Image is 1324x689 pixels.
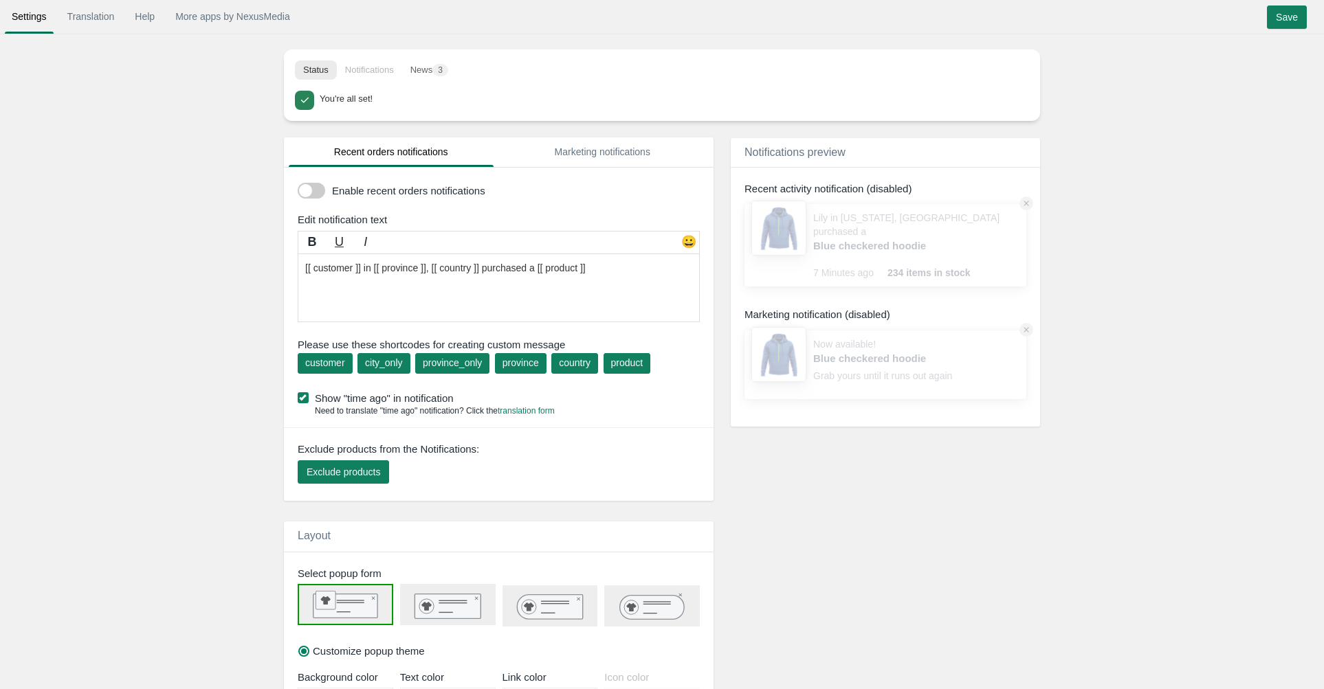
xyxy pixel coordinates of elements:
[308,235,317,249] b: B
[813,337,958,392] div: Now available! Grab yours until it runs out again
[559,356,591,370] div: country
[298,391,707,405] label: Show "time ago" in notification
[307,466,380,477] span: Exclude products
[423,356,482,370] div: province_only
[287,566,717,580] div: Select popup form
[500,137,705,167] a: Marketing notifications
[5,4,54,29] a: Settings
[287,212,717,227] div: Edit notification text
[298,460,389,484] button: Exclude products
[298,670,393,684] div: Background color
[298,253,700,322] textarea: [[ customer ]] in [[ province ]], [[ country ]] purchased a [[ product ]]
[298,442,479,456] span: Exclude products from the Notifications:
[365,356,402,370] div: city_only
[604,670,700,684] div: Icon color
[1267,5,1307,29] input: Save
[128,4,162,29] a: Help
[813,266,887,280] span: 7 Minutes ago
[60,4,122,29] a: Translation
[503,670,598,684] div: Link color
[400,670,496,684] div: Text color
[289,137,494,167] a: Recent orders notifications
[813,351,958,365] a: Blue checkered hoodie
[813,238,958,253] a: Blue checkered hoodie
[813,211,1019,266] div: Lily in [US_STATE], [GEOGRAPHIC_DATA] purchased a
[320,91,1025,106] div: You're all set!
[298,337,700,352] span: Please use these shortcodes for creating custom message
[295,60,337,80] button: Status
[751,201,806,256] img: 80x80_sample.jpg
[335,235,344,249] u: U
[402,60,456,80] button: News3
[498,406,555,416] a: translation form
[332,183,696,198] label: Enable recent orders notifications
[678,234,699,254] div: 😀
[298,405,555,417] div: Need to translate "time ago" notification? Click the
[168,4,297,29] a: More apps by NexusMedia
[298,530,331,541] span: Layout
[432,64,448,76] span: 3
[503,356,539,370] div: province
[887,266,971,280] span: 234 items in stock
[364,235,367,249] i: I
[751,327,806,382] img: 80x80_sample.jpg
[611,356,643,370] div: product
[744,146,846,158] span: Notifications preview
[298,644,425,658] label: Customize popup theme
[305,356,345,370] div: customer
